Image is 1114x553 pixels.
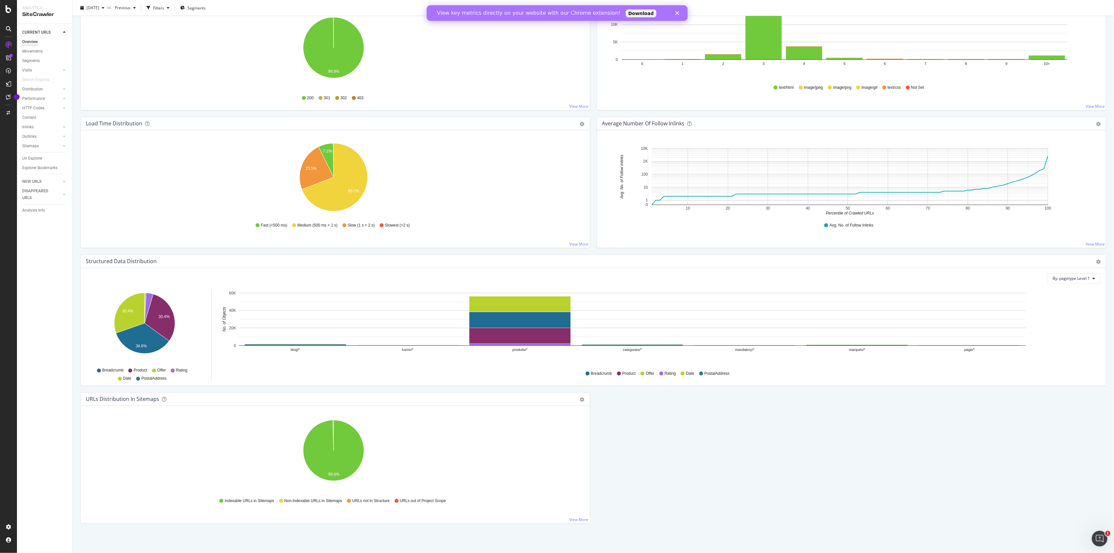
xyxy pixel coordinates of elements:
[427,5,688,21] iframe: Intercom live chat bannière
[22,155,68,162] a: Url Explorer
[591,371,612,376] span: Breadcrumb
[1044,62,1050,66] text: 10+
[1086,241,1105,247] a: View More
[884,62,886,66] text: 6
[306,166,317,171] text: 23.5%
[22,155,42,162] div: Url Explorer
[22,67,61,74] a: Visits
[22,39,68,45] a: Overview
[849,348,866,352] text: marques/*
[806,206,810,211] text: 40
[613,40,618,44] text: 5K
[22,86,61,93] a: Distribution
[22,124,61,131] a: Inlinks
[1086,103,1105,109] a: View More
[340,95,347,101] span: 302
[611,22,618,27] text: 10K
[123,376,131,381] span: Date
[22,114,36,121] div: Content
[641,146,648,151] text: 10K
[133,368,147,373] span: Product
[225,498,274,504] span: Indexable URLs in Sitemaps
[157,368,166,373] span: Offer
[726,206,730,211] text: 20
[86,5,99,10] span: 2025 Sep. 20th
[22,76,56,83] a: Search Engines
[965,62,967,66] text: 8
[22,11,67,18] div: SiteCrawler
[141,376,166,381] span: PostalAddress
[284,498,342,504] span: Non-Indexable URLs in Sitemaps
[602,3,1097,79] div: A chart.
[107,4,112,10] span: vs
[804,85,823,90] span: image/jpeg
[602,141,1097,216] svg: A chart.
[22,57,68,64] a: Segments
[646,198,648,202] text: 1
[86,120,142,127] div: Load Time Distribution
[153,5,164,10] div: Filters
[735,348,755,352] text: mandatory/*
[1047,273,1101,284] button: By: pagetype Level 1
[22,48,43,55] div: Movements
[144,3,172,13] button: Filters
[22,57,40,64] div: Segments
[87,289,202,365] svg: A chart.
[86,416,581,492] svg: A chart.
[385,223,410,228] span: Slowest (>2 s)
[176,368,187,373] span: Rating
[178,3,208,13] button: Segments
[643,185,648,190] text: 10
[22,207,68,214] a: Analysis Info
[22,29,61,36] a: CURRENT URLS
[229,291,236,295] text: 60K
[686,206,690,211] text: 10
[22,105,44,112] div: HTTP Codes
[22,165,68,171] a: Explorer Bookmarks
[86,13,581,89] div: A chart.
[622,371,635,376] span: Product
[1053,276,1090,281] span: By: pagetype Level 1
[646,202,648,207] text: 0
[580,122,585,126] div: gear
[570,517,589,522] a: View More
[833,85,852,90] span: image/png
[643,159,648,164] text: 1K
[602,120,685,127] div: Average Number of Follow Inlinks
[924,62,926,66] text: 7
[926,206,930,211] text: 70
[1044,206,1051,211] text: 100
[22,86,43,93] div: Distribution
[22,95,61,102] a: Performance
[122,309,133,313] text: 30.4%
[22,76,49,83] div: Search Engines
[22,124,34,131] div: Inlinks
[400,498,446,504] span: URLs out of Project Scope
[297,223,337,228] span: Medium (500 ms < 1 s)
[86,396,159,402] div: URLs Distribution in Sitemaps
[22,105,61,112] a: HTTP Codes
[222,307,227,332] text: No. of Objects
[22,188,55,201] div: DISAPPEARED URLS
[665,371,676,376] span: Rating
[86,141,581,216] svg: A chart.
[570,103,589,109] a: View More
[323,149,332,153] text: 7.1%
[136,344,147,348] text: 34.6%
[570,241,589,247] a: View More
[887,85,901,90] span: text/css
[234,343,236,348] text: 0
[580,397,585,402] div: gear
[682,62,683,66] text: 1
[219,289,1094,365] svg: A chart.
[862,85,878,90] span: image/gif
[348,189,359,193] text: 69.2%
[291,348,300,352] text: blog/*
[22,133,61,140] a: Outlinks
[229,308,236,313] text: 40K
[1092,531,1107,546] iframe: Intercom live chat
[641,172,648,177] text: 100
